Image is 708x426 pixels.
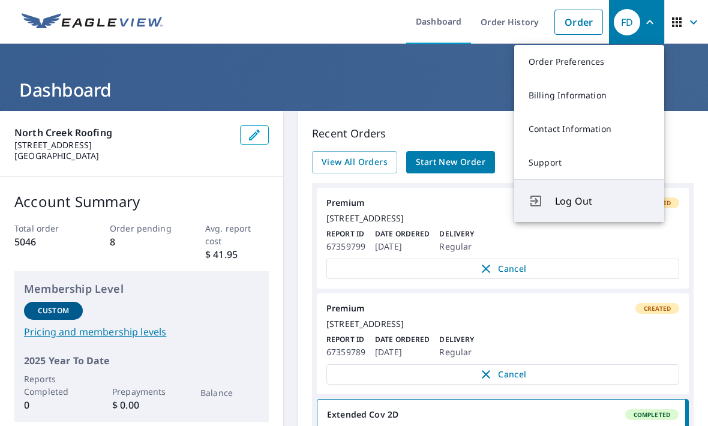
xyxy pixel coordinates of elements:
p: Order pending [110,222,173,235]
p: Date Ordered [375,334,430,345]
a: Pricing and membership levels [24,325,259,339]
a: PremiumCreated[STREET_ADDRESS]Report ID67359799Date Ordered[DATE]DeliveryRegularCancel [317,188,689,289]
p: $ 41.95 [205,247,269,262]
a: View All Orders [312,151,397,173]
p: [DATE] [375,345,430,359]
p: Membership Level [24,281,259,297]
p: Delivery [439,334,474,345]
p: Regular [439,345,474,359]
p: 67359789 [326,345,365,359]
div: Premium [326,303,679,314]
span: Log Out [555,194,650,208]
a: PremiumCreated[STREET_ADDRESS]Report ID67359789Date Ordered[DATE]DeliveryRegularCancel [317,293,689,394]
p: Report ID [326,229,365,239]
p: 2025 Year To Date [24,353,259,368]
p: [STREET_ADDRESS] [14,140,230,151]
p: 5046 [14,235,78,249]
p: $ 0.00 [112,398,171,412]
p: North Creek Roofing [14,125,230,140]
button: Cancel [326,259,679,279]
a: Order Preferences [514,45,664,79]
p: Account Summary [14,191,269,212]
div: [STREET_ADDRESS] [326,319,679,329]
a: Start New Order [406,151,495,173]
span: View All Orders [322,155,388,170]
h1: Dashboard [14,77,694,102]
p: Custom [38,305,69,316]
p: 67359799 [326,239,365,254]
p: [GEOGRAPHIC_DATA] [14,151,230,161]
p: [DATE] [375,239,430,254]
div: FD [614,9,640,35]
p: 0 [24,398,83,412]
p: Total order [14,222,78,235]
a: Order [554,10,603,35]
div: [STREET_ADDRESS] [326,213,679,224]
div: Extended Cov 2D [327,409,679,420]
a: Billing Information [514,79,664,112]
span: Completed [626,410,677,419]
span: Start New Order [416,155,485,170]
img: EV Logo [22,13,163,31]
p: Balance [200,386,259,399]
p: Report ID [326,334,365,345]
span: Created [637,304,678,313]
span: Cancel [339,367,667,382]
p: Avg. report cost [205,222,269,247]
p: Regular [439,239,474,254]
p: Date Ordered [375,229,430,239]
span: Cancel [339,262,667,276]
button: Log Out [514,179,664,222]
p: 8 [110,235,173,249]
a: Contact Information [514,112,664,146]
p: Reports Completed [24,373,83,398]
div: Premium [326,197,679,208]
a: Support [514,146,664,179]
button: Cancel [326,364,679,385]
p: Prepayments [112,385,171,398]
p: Delivery [439,229,474,239]
p: Recent Orders [312,125,694,142]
